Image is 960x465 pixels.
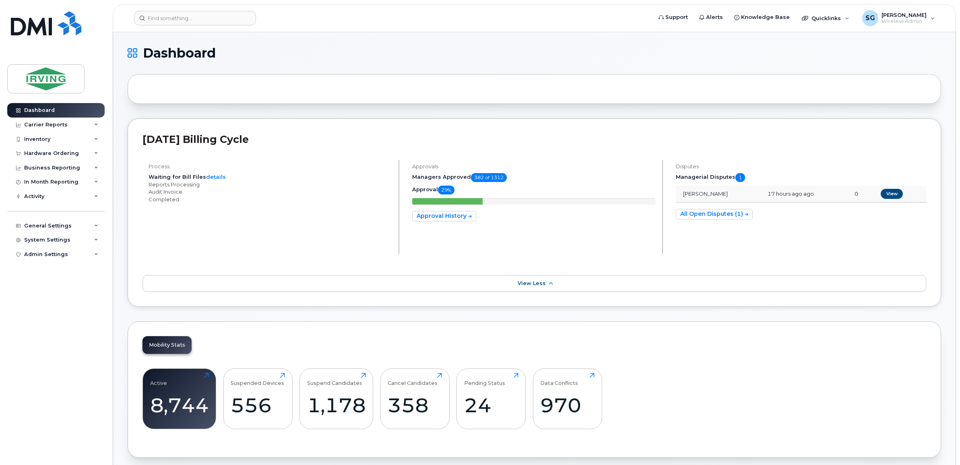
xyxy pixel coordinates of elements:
[388,373,442,424] a: Cancel Candidates358
[149,181,392,188] li: Reports Processing
[150,373,167,386] div: Active
[412,173,655,182] h5: Managers Approved
[231,373,285,424] a: Suspended Devices556
[540,373,595,424] a: Data Conflicts970
[412,163,655,169] h4: Approvals
[307,373,362,386] div: Suspend Candidates
[464,373,505,386] div: Pending Status
[847,186,873,203] td: 0
[149,173,392,181] li: Waiting for Bill Files
[143,47,216,59] span: Dashboard
[676,186,761,203] td: [PERSON_NAME]
[307,373,366,424] a: Suspend Candidates1,178
[518,280,546,286] span: View Less
[464,373,518,424] a: Pending Status24
[150,393,209,417] div: 8,744
[676,163,926,169] h4: Disputes
[471,173,507,182] span: 382 of 1312
[231,373,284,386] div: Suspended Devices
[412,186,655,194] h5: Approval
[676,209,753,219] a: All Open Disputes (1)
[676,173,926,182] h5: Managerial Disputes
[760,186,847,203] td: 17 hours ago ago
[149,163,392,169] h4: Process
[231,393,285,417] div: 556
[540,393,595,417] div: 970
[412,211,476,221] a: Approval History
[388,393,442,417] div: 358
[149,188,392,196] li: Audit Invoice
[388,373,438,386] div: Cancel Candidates
[540,373,578,386] div: Data Conflicts
[438,186,454,194] span: 29%
[735,173,745,182] span: 1
[149,196,392,203] li: Completed
[150,373,209,424] a: Active8,744
[464,393,518,417] div: 24
[881,189,903,199] a: View
[206,174,226,180] a: details
[307,393,366,417] div: 1,178
[142,133,926,145] h2: [DATE] Billing Cycle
